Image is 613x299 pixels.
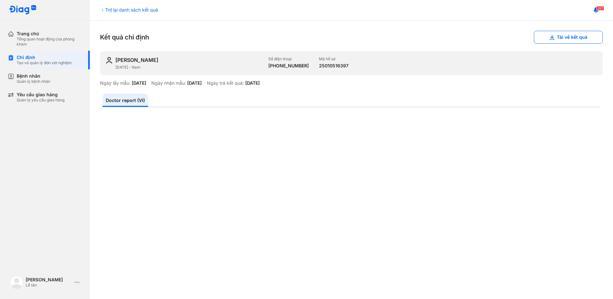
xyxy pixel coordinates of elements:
[17,37,82,47] div: Tổng quan hoạt động của phòng khám
[17,92,64,98] div: Yêu cầu giao hàng
[207,80,244,86] div: Ngày trả kết quả:
[245,80,260,86] div: [DATE]
[115,56,158,64] div: [PERSON_NAME]
[9,5,37,15] img: logo
[26,277,72,283] div: [PERSON_NAME]
[17,31,82,37] div: Trang chủ
[115,65,263,70] div: [DATE] - Nam
[319,63,348,69] div: 25010516397
[17,73,50,79] div: Bệnh nhân
[17,60,72,65] div: Tạo và quản lý đơn xét nghiệm
[268,63,309,69] div: [PHONE_NUMBER]
[534,31,603,44] button: Tải về kết quả
[26,283,72,288] div: Lễ tân
[17,98,64,103] div: Quản lý yêu cầu giao hàng
[17,55,72,60] div: Chỉ định
[187,80,202,86] div: [DATE]
[10,276,23,289] img: logo
[100,31,603,44] div: Kết quả chỉ định
[268,56,309,62] div: Số điện thoại
[100,80,130,86] div: Ngày lấy mẫu:
[100,6,158,13] div: Trở lại danh sách kết quả
[319,56,348,62] div: Mã hồ sơ
[105,56,113,64] img: user-icon
[151,80,186,86] div: Ngày nhận mẫu:
[132,80,146,86] div: [DATE]
[103,94,148,107] a: Doctor report (VI)
[596,6,604,11] span: 257
[17,79,50,84] div: Quản lý bệnh nhân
